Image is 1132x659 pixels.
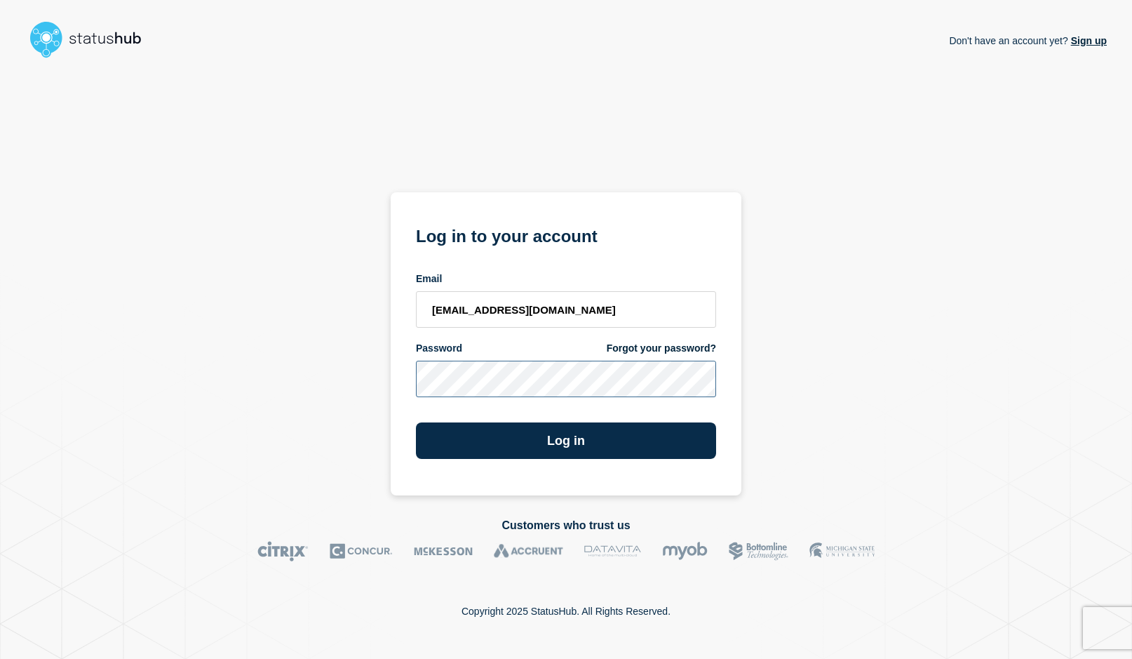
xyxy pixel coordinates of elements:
img: Bottomline logo [729,541,788,561]
p: Don't have an account yet? [949,24,1107,58]
img: DataVita logo [584,541,641,561]
a: Sign up [1068,35,1107,46]
span: Password [416,342,462,355]
img: Accruent logo [494,541,563,561]
img: McKesson logo [414,541,473,561]
img: StatusHub logo [25,17,159,62]
button: Log in [416,422,716,459]
img: Citrix logo [257,541,309,561]
a: Forgot your password? [607,342,716,355]
h2: Customers who trust us [25,519,1107,532]
img: MSU logo [809,541,875,561]
img: Concur logo [330,541,393,561]
img: myob logo [662,541,708,561]
h1: Log in to your account [416,222,716,248]
input: password input [416,361,716,397]
p: Copyright 2025 StatusHub. All Rights Reserved. [461,606,671,617]
span: Email [416,272,442,286]
input: email input [416,291,716,328]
